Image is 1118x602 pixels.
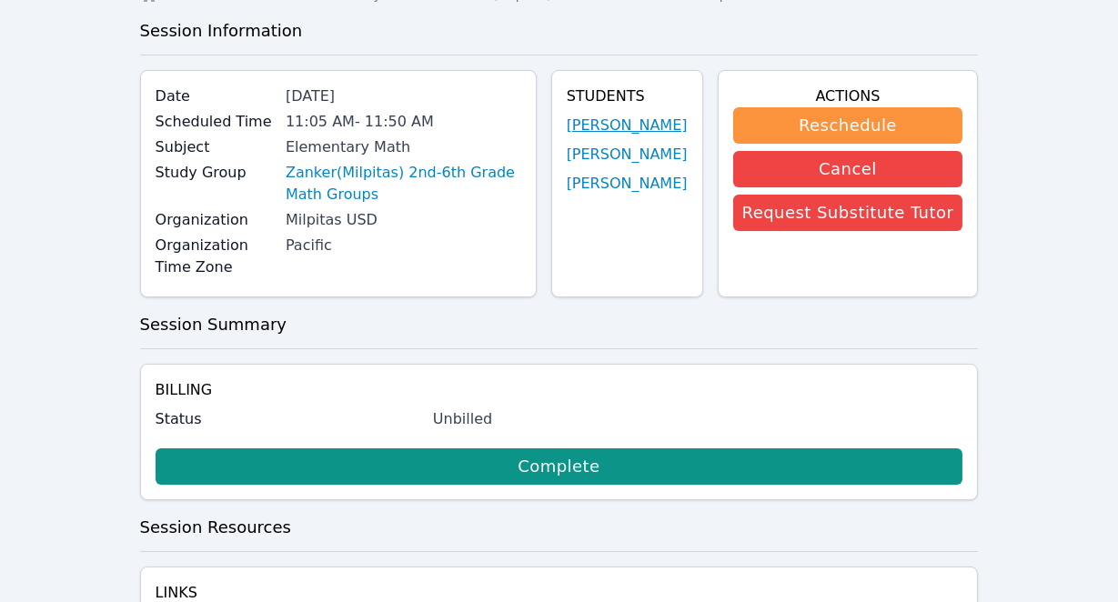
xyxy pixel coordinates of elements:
[567,173,688,195] a: [PERSON_NAME]
[156,448,963,485] a: Complete
[286,85,521,107] div: [DATE]
[156,408,422,430] label: Status
[286,111,521,133] div: 11:05 AM - 11:50 AM
[733,85,963,107] h4: Actions
[286,136,521,158] div: Elementary Math
[156,85,275,107] label: Date
[140,18,979,44] h3: Session Information
[140,312,979,337] h3: Session Summary
[733,107,963,144] button: Reschedule
[156,162,275,184] label: Study Group
[567,85,688,107] h4: Students
[286,209,521,231] div: Milpitas USD
[567,115,688,136] a: [PERSON_NAME]
[733,151,963,187] button: Cancel
[286,235,521,256] div: Pacific
[156,379,963,401] h4: Billing
[140,515,979,540] h3: Session Resources
[286,162,521,206] a: Zanker(Milpitas) 2nd-6th Grade Math Groups
[567,144,688,166] a: [PERSON_NAME]
[156,111,275,133] label: Scheduled Time
[156,235,275,278] label: Organization Time Zone
[733,195,963,231] button: Request Substitute Tutor
[433,408,963,430] div: Unbilled
[156,136,275,158] label: Subject
[156,209,275,231] label: Organization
